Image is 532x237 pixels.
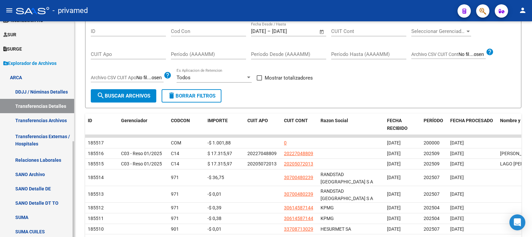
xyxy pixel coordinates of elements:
span: SURGE [3,45,22,53]
datatable-header-cell: PERÍODO [421,114,448,135]
span: Archivo CSV CUIT Apo [91,75,136,80]
span: 202507 [424,226,440,232]
span: [DATE] [387,216,401,221]
span: SUR [3,31,16,38]
span: 185517 [88,140,104,145]
span: [DATE] [450,140,464,145]
input: Fecha fin [272,28,304,34]
datatable-header-cell: Gerenciador [118,114,168,135]
span: 971 [171,175,179,180]
span: C03 - Reso 01/2025 [121,151,162,156]
datatable-header-cell: CUIT CONT [281,114,318,135]
span: 202509 [424,151,440,156]
span: [DATE] [450,216,464,221]
datatable-header-cell: CODCON [168,114,192,135]
span: 971 [171,205,179,210]
span: [DATE] [387,226,401,232]
span: CUIT APO [247,118,268,123]
datatable-header-cell: FECHA PROCESADO [448,114,497,135]
mat-icon: person [519,6,527,14]
span: 30614587144 [284,205,313,210]
span: 202507 [424,175,440,180]
span: 202504 [424,216,440,221]
datatable-header-cell: FECHA RECIBIDO [384,114,421,135]
span: [DATE] [450,161,464,166]
span: Borrar Filtros [168,93,215,99]
span: 185516 [88,151,104,156]
datatable-header-cell: CUIT APO [245,114,281,135]
mat-icon: help [164,71,172,79]
span: -$ 0,38 [207,216,221,221]
mat-icon: delete [168,92,176,100]
span: -$ 36,75 [207,175,224,180]
span: Buscar Archivos [97,93,150,99]
span: – [267,28,271,34]
span: 202509 [424,161,440,166]
span: Razon Social [321,118,348,123]
span: IMPORTE [207,118,228,123]
button: Open calendar [318,28,326,36]
span: 30700480239 [284,191,313,197]
span: COM [171,140,181,145]
span: -$ 0,01 [207,226,221,232]
span: [DATE] [387,161,401,166]
span: -$ 0,39 [207,205,221,210]
datatable-header-cell: Razon Social [318,114,384,135]
span: C14 [171,151,179,156]
span: 185514 [88,175,104,180]
span: [DATE] [387,175,401,180]
span: 185515 [88,161,104,166]
mat-icon: menu [5,6,13,14]
datatable-header-cell: ID [85,114,118,135]
span: KPMG [321,205,334,210]
span: 0 [284,140,287,145]
span: CUIT CONT [284,118,308,123]
span: 200000 [424,140,440,145]
span: PERÍODO [424,118,443,123]
span: [DATE] [450,191,464,197]
span: HESURMET SA [321,226,351,232]
button: Borrar Filtros [162,89,221,103]
span: CODCON [171,118,190,123]
span: 20205072013 [284,161,313,166]
span: Archivo CSV CUIT Cont [411,52,459,57]
span: Seleccionar Gerenciador [411,28,465,34]
span: [DATE] [450,205,464,210]
span: 971 [171,191,179,197]
span: 185512 [88,205,104,210]
span: -$ 1.001,88 [207,140,231,145]
span: Todos [177,75,191,81]
span: [DATE] [450,151,464,156]
datatable-header-cell: IMPORTE [205,114,245,135]
span: [DATE] [450,175,464,180]
span: Mostrar totalizadores [265,74,313,82]
span: [DATE] [387,205,401,210]
button: Buscar Archivos [91,89,156,103]
span: $ 17.315,97 [207,161,232,166]
span: 33708713029 [284,226,313,232]
span: -$ 0,01 [207,191,221,197]
div: Open Intercom Messenger [509,214,525,230]
span: 30614587144 [284,216,313,221]
span: 185511 [88,216,104,221]
span: Gerenciador [121,118,147,123]
span: FECHA PROCESADO [450,118,493,123]
span: RANDSTAD [GEOGRAPHIC_DATA] S A [321,188,373,201]
span: Explorador de Archivos [3,60,57,67]
span: [DATE] [387,140,401,145]
mat-icon: search [97,92,105,100]
input: Fecha inicio [251,28,266,34]
span: RANDSTAD [GEOGRAPHIC_DATA] S A [321,172,373,185]
input: Archivo CSV CUIT Apo [136,75,164,81]
input: Archivo CSV CUIT Cont [459,52,486,58]
span: 185513 [88,191,104,197]
span: FECHA RECIBIDO [387,118,408,131]
span: [DATE] [387,191,401,197]
span: $ 17.315,97 [207,151,232,156]
span: ID [88,118,92,123]
span: 971 [171,216,179,221]
div: 20227048809 [247,150,277,157]
span: KPMG [321,216,334,221]
span: [DATE] [450,226,464,232]
span: 30700480239 [284,175,313,180]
